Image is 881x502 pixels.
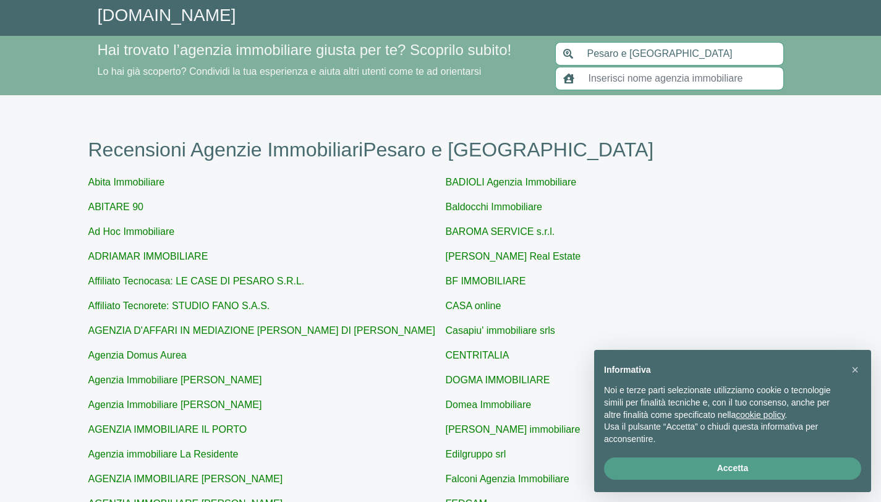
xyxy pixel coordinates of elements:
a: Agenzia Immobiliare [PERSON_NAME] [88,375,262,385]
a: AGENZIA IMMOBILIARE IL PORTO [88,424,247,435]
h4: Hai trovato l’agenzia immobiliare giusta per te? Scoprilo subito! [98,41,540,59]
a: [PERSON_NAME] Real Estate [446,251,581,262]
a: Casapiu' immobiliare srls [446,325,555,336]
a: AGENZIA D'AFFARI IN MEDIAZIONE [PERSON_NAME] DI [PERSON_NAME] [88,325,435,336]
input: Inserisci area di ricerca (Comune o Provincia) [580,42,784,66]
a: Domea Immobiliare [446,399,532,410]
a: CENTRITALIA [446,350,509,360]
p: Noi e terze parti selezionate utilizziamo cookie o tecnologie simili per finalità tecniche e, con... [604,385,841,421]
a: Agenzia immobiliare La Residente [88,449,239,459]
a: ADRIAMAR IMMOBILIARE [88,251,208,262]
a: Agenzia Immobiliare [PERSON_NAME] [88,399,262,410]
h1: Recensioni Agenzie Immobiliari Pesaro e [GEOGRAPHIC_DATA] [88,138,793,161]
a: cookie policy - il link si apre in una nuova scheda [736,410,785,420]
p: Usa il pulsante “Accetta” o chiudi questa informativa per acconsentire. [604,421,841,445]
a: [PERSON_NAME] immobiliare [446,424,581,435]
a: CASA online [446,300,501,311]
a: BF IMMOBILIARE [446,276,526,286]
a: Edilgruppo srl [446,449,506,459]
button: Accetta [604,457,861,480]
a: Agenzia Domus Aurea [88,350,187,360]
a: Falconi Agenzia Immobiliare [446,474,569,484]
a: Affiliato Tecnorete: STUDIO FANO S.A.S. [88,300,270,311]
a: Baldocchi Immobiliare [446,202,543,212]
a: Ad Hoc Immobiliare [88,226,175,237]
p: Lo hai già scoperto? Condividi la tua esperienza e aiuta altri utenti come te ad orientarsi [98,64,540,79]
a: BAROMA SERVICE s.r.l. [446,226,555,237]
a: AGENZIA IMMOBILIARE [PERSON_NAME] [88,474,283,484]
a: Affiliato Tecnocasa: LE CASE DI PESARO S.R.L. [88,276,305,286]
a: [DOMAIN_NAME] [98,6,236,25]
input: Inserisci nome agenzia immobiliare [581,67,784,90]
span: × [851,363,859,376]
a: Abita Immobiliare [88,177,165,187]
button: Chiudi questa informativa [845,360,865,380]
a: DOGMA IMMOBILIARE [446,375,550,385]
a: ABITARE 90 [88,202,144,212]
h2: Informativa [604,365,841,375]
a: BADIOLI Agenzia Immobiliare [446,177,577,187]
